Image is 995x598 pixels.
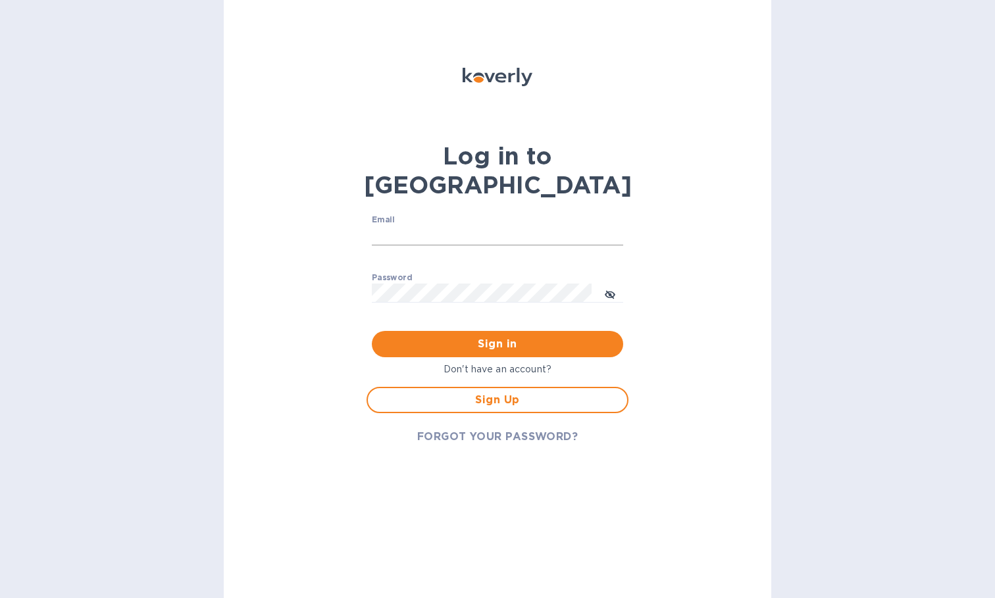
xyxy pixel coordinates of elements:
label: Password [372,274,412,282]
label: Email [372,216,395,224]
span: FORGOT YOUR PASSWORD? [417,429,578,445]
span: Sign Up [378,392,617,408]
button: toggle password visibility [597,280,623,307]
b: Log in to [GEOGRAPHIC_DATA] [364,141,632,199]
button: Sign in [372,331,623,357]
button: FORGOT YOUR PASSWORD? [407,424,589,450]
p: Don't have an account? [367,362,628,376]
img: Koverly [463,68,532,86]
button: Sign Up [367,387,628,413]
span: Sign in [382,336,613,352]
